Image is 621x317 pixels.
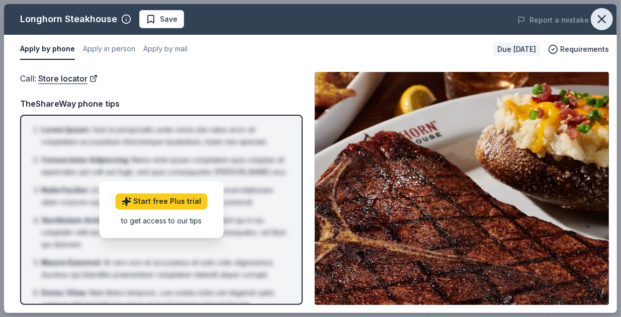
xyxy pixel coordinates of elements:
li: Sed ut perspiciatis unde omnis iste natus error sit voluptatem accusantium doloremque laudantium,... [41,124,288,148]
img: Image for Longhorn Steakhouse [315,72,609,305]
div: to get access to our tips [116,215,208,226]
button: Apply by phone [20,39,75,60]
button: Report a mistake [517,14,589,26]
li: At vero eos et accusamus et iusto odio dignissimos ducimus qui blanditiis praesentium voluptatum ... [41,257,288,281]
div: Call : [20,72,303,85]
span: Mauris Euismod : [41,258,102,267]
span: Requirements [560,43,609,55]
div: Longhorn Steakhouse [20,11,117,27]
span: Vestibulum Ante : [41,216,104,224]
li: Nemo enim ipsam voluptatem quia voluptas sit aspernatur aut odit aut fugit, sed quia consequuntur... [41,154,288,178]
button: Apply by mail [143,39,188,60]
span: Lorem Ipsum : [41,125,91,134]
span: Donec Vitae : [41,288,87,297]
div: TheShareWay phone tips [20,97,303,110]
li: Nam libero tempore, cum soluta nobis est eligendi optio cumque nihil impedit quo minus id quod ma... [41,287,288,311]
a: Start free Plus trial [116,193,208,209]
button: Apply in person [83,39,135,60]
div: Due [DATE] [493,42,540,56]
li: Ut enim ad minima veniam, quis nostrum exercitationem ullam corporis suscipit laboriosam, nisi ut... [41,184,288,208]
button: Requirements [548,43,609,55]
li: Quis autem vel eum iure reprehenderit qui in ea voluptate velit esse [PERSON_NAME] nihil molestia... [41,214,288,251]
a: Store locator [38,72,98,85]
span: Consectetur Adipiscing : [41,155,130,164]
span: Save [160,13,178,25]
button: Save [139,10,184,28]
span: Nulla Facilisi : [41,186,89,194]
